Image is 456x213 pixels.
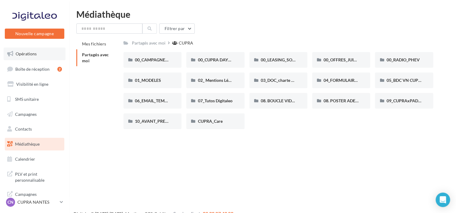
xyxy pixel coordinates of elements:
[198,98,232,103] span: 07_Tutos Digitaleo
[15,170,62,183] span: PLV et print personnalisable
[159,23,195,34] button: Filtrer par
[4,188,65,205] a: Campagnes DataOnDemand
[324,98,362,103] span: 08. POSTER ADEME
[16,51,37,56] span: Opérations
[5,29,64,39] button: Nouvelle campagne
[198,57,241,62] span: 00_CUPRA DAYS (JPO)
[15,111,37,116] span: Campagnes
[4,63,65,76] a: Boîte de réception2
[15,141,40,147] span: Médiathèque
[4,138,65,150] a: Médiathèque
[4,78,65,91] a: Visibilité en ligne
[15,97,39,102] span: SMS unitaire
[5,196,64,208] a: CN CUPRA NANTES
[261,78,339,83] span: 03_DOC_charte graphique et GUIDELINES
[15,66,50,71] span: Boîte de réception
[261,57,328,62] span: 00_LEASING_SOCIAL_ÉLECTRIQUE
[17,199,57,205] p: CUPRA NANTES
[324,78,413,83] span: 04_FORMULAIRE DES DEMANDES CRÉATIVES
[261,98,340,103] span: 08. BOUCLE VIDEO ECRAN SHOWROOM
[198,78,237,83] span: 02_ Mentions Légales
[198,119,222,124] span: CUPRA_Care
[4,123,65,135] a: Contacts
[324,57,375,62] span: 00_OFFRES_JUILLET AOÛT
[386,57,419,62] span: 00_RADIO_PHEV
[16,82,48,87] span: Visibilité en ligne
[8,199,14,205] span: CN
[436,193,450,207] div: Open Intercom Messenger
[15,126,32,131] span: Contacts
[135,57,191,62] span: 00_CAMPAGNE_SEPTEMBRE
[4,108,65,121] a: Campagnes
[15,156,35,162] span: Calendrier
[4,93,65,106] a: SMS unitaire
[15,190,62,203] span: Campagnes DataOnDemand
[135,119,233,124] span: 10_AVANT_PREMIÈRES_CUPRA (VENTES PRIVEES)
[386,98,422,103] span: 09_CUPRAxPADEL
[135,78,161,83] span: 01_MODELES
[179,40,193,46] div: CUPRA
[135,98,205,103] span: 06_EMAIL_TEMPLATE HTML CUPRA
[4,153,65,165] a: Calendrier
[132,40,166,46] div: Partagés avec moi
[4,168,65,185] a: PLV et print personnalisable
[4,48,65,60] a: Opérations
[76,10,449,19] div: Médiathèque
[57,67,62,72] div: 2
[82,41,106,46] span: Mes fichiers
[82,52,109,63] span: Partagés avec moi
[386,78,434,83] span: 05_BDC VN CUPRA 2024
